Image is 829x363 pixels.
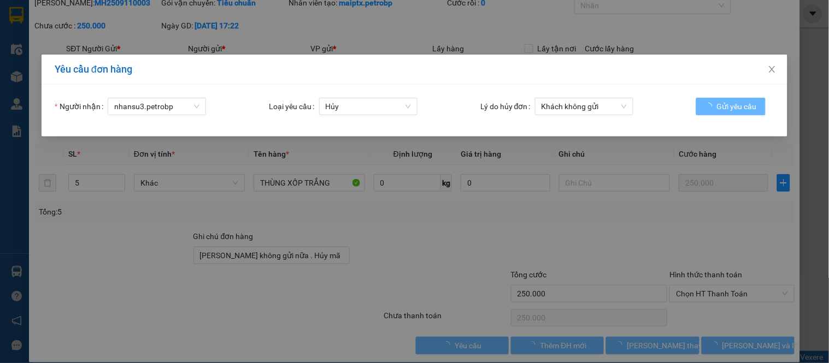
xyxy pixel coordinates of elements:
[696,98,766,115] button: Gửi yêu cầu
[55,98,108,115] label: Người nhận
[269,98,319,115] label: Loại yêu cầu
[114,98,199,115] span: nhansu3.petrobp
[757,55,787,85] button: Close
[542,98,627,115] span: Khách không gửi
[705,103,717,110] span: loading
[55,63,774,75] div: Yêu cầu đơn hàng
[326,98,411,115] span: Hủy
[480,98,535,115] label: Lý do hủy đơn
[768,65,777,74] span: close
[717,100,757,112] span: Gửi yêu cầu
